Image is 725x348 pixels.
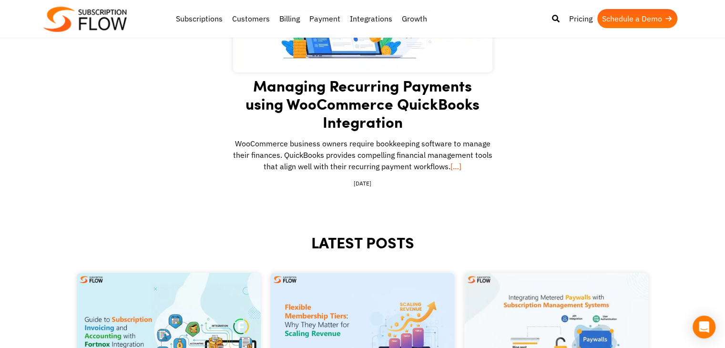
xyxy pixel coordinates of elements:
[345,9,397,28] a: Integrations
[275,9,305,28] a: Billing
[597,9,677,28] a: Schedule a Demo
[450,162,461,171] a: […]
[227,9,275,28] a: Customers
[233,179,492,188] div: [DATE]
[77,235,649,273] h2: LATEST POSTS
[245,74,480,133] a: Managing Recurring Payments using WooCommerce QuickBooks Integration
[305,9,345,28] a: Payment
[693,316,715,338] div: Open Intercom Messenger
[233,131,492,172] p: WooCommerce business owners require bookkeeping software to manage their finances. QuickBooks pro...
[397,9,432,28] a: Growth
[564,9,597,28] a: Pricing
[43,7,127,32] img: Subscriptionflow
[171,9,227,28] a: Subscriptions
